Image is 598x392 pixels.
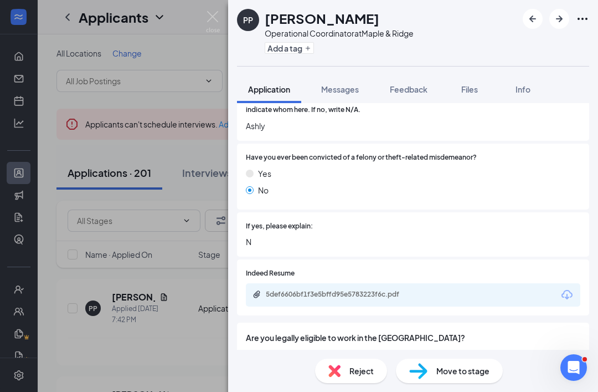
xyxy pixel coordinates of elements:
button: ArrowLeftNew [523,9,543,29]
h1: [PERSON_NAME] [265,9,379,28]
span: Move to stage [436,365,489,377]
span: No [258,184,269,196]
span: Were you referred to this position by a [DEMOGRAPHIC_DATA]-fil-A West Wichita employee? If so, pl... [246,94,580,115]
svg: Download [560,288,574,302]
span: Yes [258,167,271,180]
button: ArrowRight [549,9,569,29]
span: Have you ever been convicted of a felony or theft-related misdemeanor? [246,152,477,163]
span: Reject [349,365,374,377]
span: Info [515,84,530,94]
span: Ashly [246,120,580,132]
span: If yes, please explain: [246,221,313,232]
div: PP [243,14,253,26]
div: Operational Coordinator at Maple & Ridge [265,28,414,39]
div: 5def6606bf1f3e5bffd95e5783223f6c.pdf [266,290,421,299]
span: Application [248,84,290,94]
iframe: Intercom live chat [560,354,587,381]
svg: Paperclip [252,290,261,299]
svg: Plus [305,45,311,52]
span: Are you legally eligible to work in the [GEOGRAPHIC_DATA]? [246,332,580,344]
a: Paperclip5def6606bf1f3e5bffd95e5783223f6c.pdf [252,290,432,301]
span: Messages [321,84,359,94]
span: yes (Correct) [257,348,305,360]
svg: Ellipses [576,12,589,26]
button: PlusAdd a tag [265,42,314,54]
span: Files [461,84,478,94]
span: Feedback [390,84,427,94]
svg: ArrowRight [553,12,566,26]
span: Indeed Resume [246,268,295,279]
svg: ArrowLeftNew [526,12,539,26]
span: N [246,236,580,248]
